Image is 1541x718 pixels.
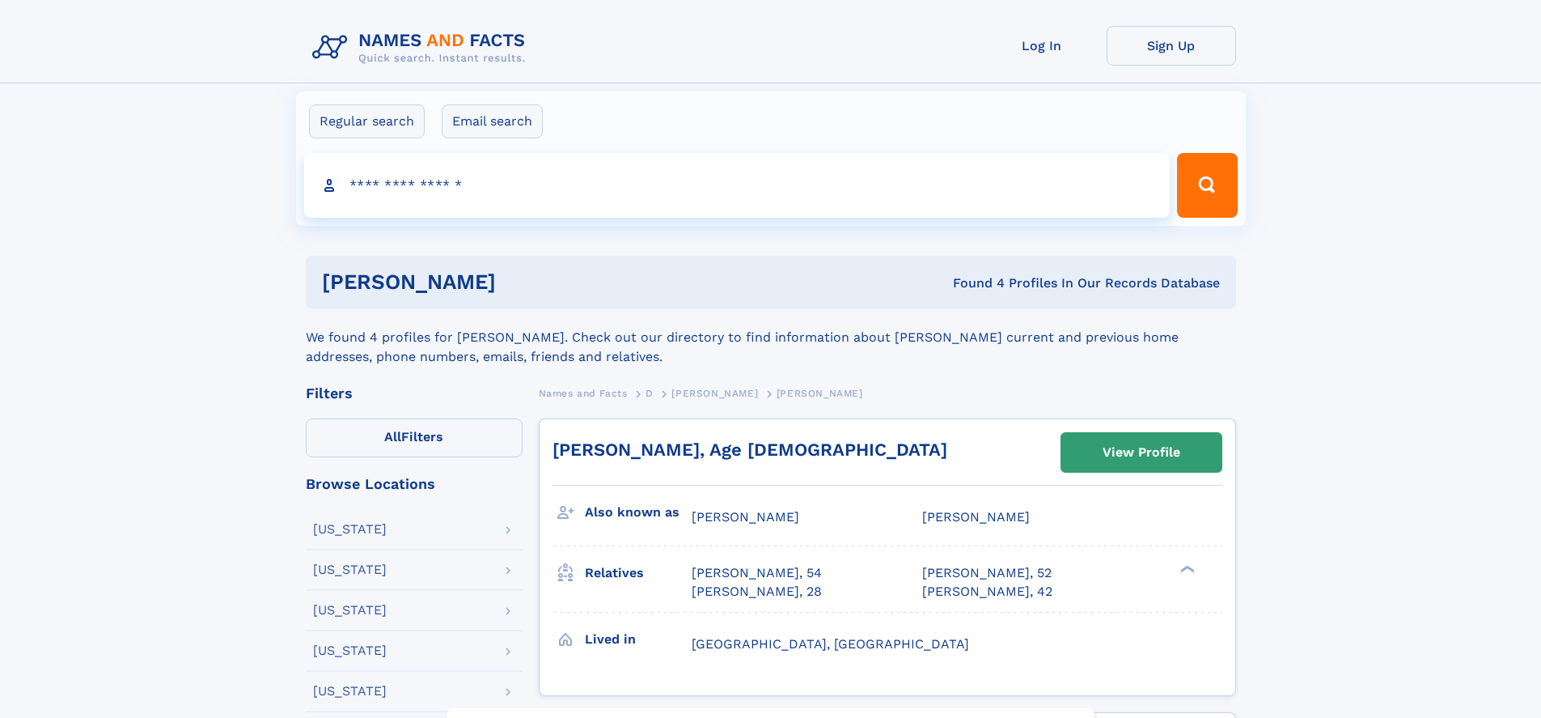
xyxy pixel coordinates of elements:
span: D [646,388,654,399]
div: [US_STATE] [313,563,387,576]
label: Regular search [309,104,425,138]
img: Logo Names and Facts [306,26,539,70]
button: Search Button [1177,153,1237,218]
a: [PERSON_NAME], Age [DEMOGRAPHIC_DATA] [552,440,947,460]
label: Email search [442,104,543,138]
a: [PERSON_NAME], 54 [692,564,822,582]
div: Found 4 Profiles In Our Records Database [724,274,1220,292]
a: Names and Facts [539,383,628,403]
div: View Profile [1103,434,1180,471]
div: ❯ [1176,564,1196,575]
div: Filters [306,386,523,401]
div: We found 4 profiles for [PERSON_NAME]. Check out our directory to find information about [PERSON_... [306,308,1236,367]
div: [US_STATE] [313,604,387,617]
label: Filters [306,418,523,457]
a: [PERSON_NAME], 28 [692,583,822,601]
input: search input [304,153,1171,218]
div: [US_STATE] [313,523,387,536]
h3: Relatives [585,559,692,587]
a: [PERSON_NAME] [671,383,758,403]
a: Log In [977,26,1107,66]
span: [PERSON_NAME] [777,388,863,399]
span: [GEOGRAPHIC_DATA], [GEOGRAPHIC_DATA] [692,636,969,652]
span: [PERSON_NAME] [671,388,758,399]
a: [PERSON_NAME], 42 [922,583,1052,601]
h3: Also known as [585,499,692,526]
div: Browse Locations [306,477,523,491]
h1: [PERSON_NAME] [322,272,725,292]
h3: Lived in [585,626,692,653]
a: View Profile [1061,433,1221,472]
a: D [646,383,654,403]
span: All [384,429,401,444]
span: [PERSON_NAME] [922,509,1030,525]
div: [US_STATE] [313,685,387,698]
a: [PERSON_NAME], 52 [922,564,1052,582]
a: Sign Up [1107,26,1236,66]
span: [PERSON_NAME] [692,509,799,525]
div: [US_STATE] [313,644,387,657]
